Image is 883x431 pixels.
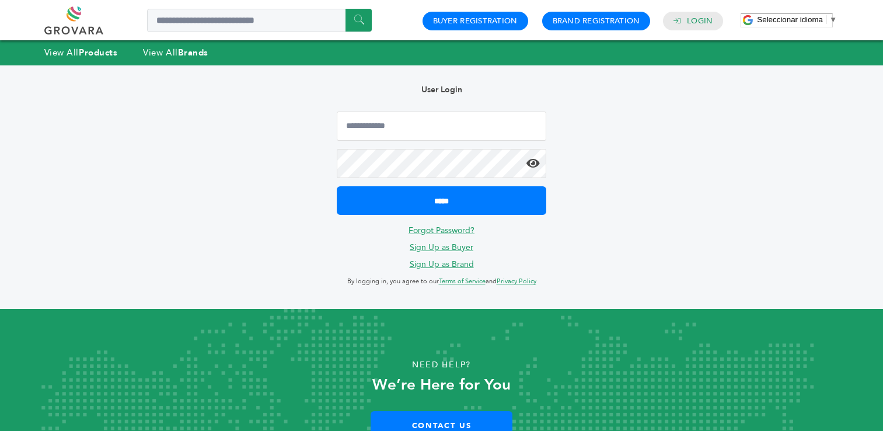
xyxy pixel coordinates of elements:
[687,16,713,26] a: Login
[439,277,486,286] a: Terms of Service
[421,84,462,95] b: User Login
[497,277,536,286] a: Privacy Policy
[410,259,474,270] a: Sign Up as Brand
[757,15,837,24] a: Seleccionar idioma​
[143,47,208,58] a: View AllBrands
[44,356,839,374] p: Need Help?
[337,149,546,178] input: Password
[372,374,511,395] strong: We’re Here for You
[829,15,837,24] span: ▼
[553,16,640,26] a: Brand Registration
[79,47,117,58] strong: Products
[44,47,118,58] a: View AllProducts
[337,112,546,141] input: Email Address
[337,274,546,289] p: By logging in, you agree to our and
[433,16,518,26] a: Buyer Registration
[147,9,372,32] input: Search a product or brand...
[826,15,826,24] span: ​
[409,225,474,236] a: Forgot Password?
[410,242,473,253] a: Sign Up as Buyer
[178,47,208,58] strong: Brands
[757,15,823,24] span: Seleccionar idioma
